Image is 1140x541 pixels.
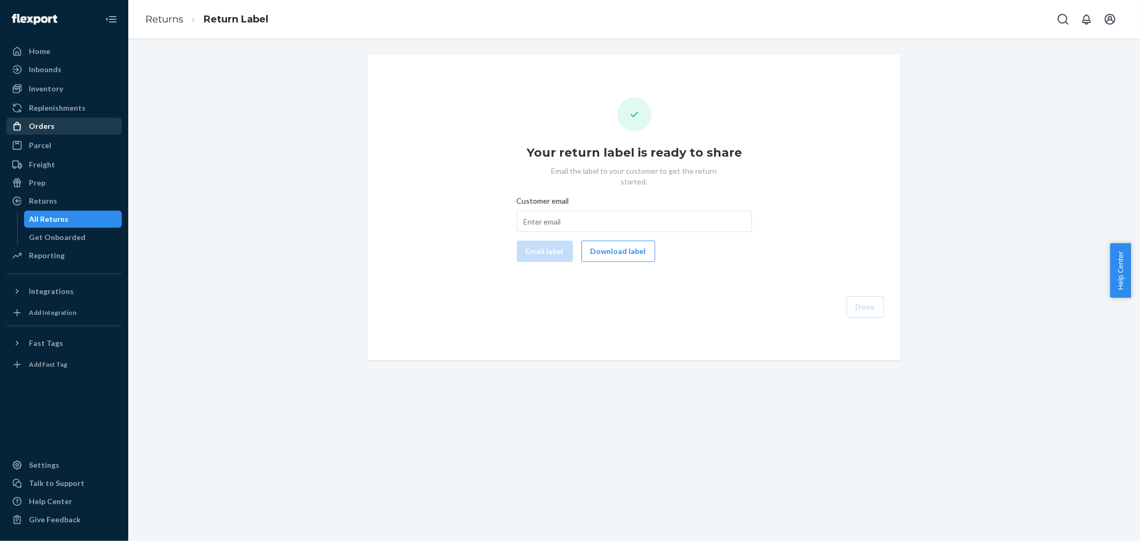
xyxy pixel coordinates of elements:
[6,137,122,154] a: Parcel
[6,118,122,135] a: Orders
[29,46,50,57] div: Home
[29,460,59,470] div: Settings
[145,13,183,25] a: Returns
[6,192,122,210] a: Returns
[29,360,67,369] div: Add Fast Tag
[24,229,122,246] a: Get Onboarded
[204,13,268,25] a: Return Label
[29,196,57,206] div: Returns
[6,475,122,492] button: Talk to Support
[29,177,45,188] div: Prep
[29,214,69,225] div: All Returns
[6,511,122,528] button: Give Feedback
[517,196,569,211] span: Customer email
[6,304,122,321] a: Add Integration
[100,9,122,30] button: Close Navigation
[29,64,61,75] div: Inbounds
[6,247,122,264] a: Reporting
[137,4,277,35] ol: breadcrumbs
[29,140,51,151] div: Parcel
[29,232,86,243] div: Get Onboarded
[1076,9,1097,30] button: Open notifications
[29,250,65,261] div: Reporting
[29,514,81,525] div: Give Feedback
[517,241,573,262] button: Email label
[24,211,122,228] a: All Returns
[526,144,742,161] h1: Your return label is ready to share
[1110,243,1131,298] button: Help Center
[29,159,55,170] div: Freight
[29,83,63,94] div: Inventory
[847,296,884,318] button: Done
[6,61,122,78] a: Inbounds
[6,80,122,97] a: Inventory
[1052,9,1074,30] button: Open Search Box
[29,121,55,132] div: Orders
[29,338,63,349] div: Fast Tags
[6,335,122,352] button: Fast Tags
[1099,9,1121,30] button: Open account menu
[29,496,72,507] div: Help Center
[6,174,122,191] a: Prep
[6,493,122,510] a: Help Center
[6,156,122,173] a: Freight
[6,99,122,117] a: Replenishments
[6,356,122,373] a: Add Fast Tag
[29,286,74,297] div: Integrations
[6,43,122,60] a: Home
[541,166,728,187] p: Email the label to your customer to get the return started.
[6,283,122,300] button: Integrations
[29,308,76,317] div: Add Integration
[29,478,84,489] div: Talk to Support
[517,211,752,232] input: Customer email
[12,14,57,25] img: Flexport logo
[29,103,86,113] div: Replenishments
[581,241,655,262] button: Download label
[6,457,122,474] a: Settings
